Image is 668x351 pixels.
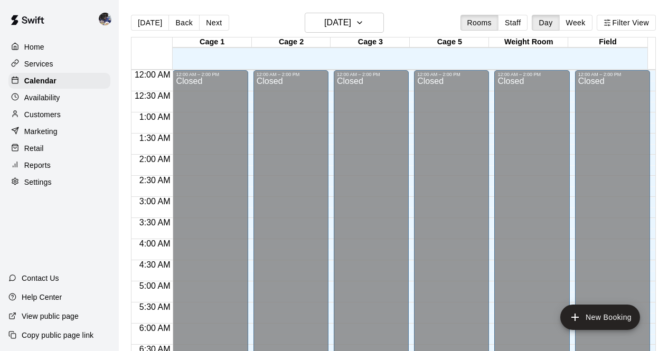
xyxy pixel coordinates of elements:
[337,72,406,77] div: 12:00 AM – 2:00 PM
[24,177,52,187] p: Settings
[24,92,60,103] p: Availability
[22,330,93,340] p: Copy public page link
[24,160,51,170] p: Reports
[137,112,173,121] span: 1:00 AM
[137,134,173,143] span: 1:30 AM
[24,109,61,120] p: Customers
[257,72,325,77] div: 12:00 AM – 2:00 PM
[137,197,173,206] span: 3:00 AM
[8,157,110,173] a: Reports
[137,324,173,333] span: 6:00 AM
[24,143,44,154] p: Retail
[137,155,173,164] span: 2:00 AM
[8,140,110,156] a: Retail
[460,15,498,31] button: Rooms
[568,37,647,48] div: Field
[8,73,110,89] a: Calendar
[99,13,111,25] img: Kevin Chandler
[8,56,110,72] a: Services
[137,281,173,290] span: 5:00 AM
[24,59,53,69] p: Services
[132,70,173,79] span: 12:00 AM
[305,13,384,33] button: [DATE]
[597,15,656,31] button: Filter View
[417,72,486,77] div: 12:00 AM – 2:00 PM
[176,72,244,77] div: 12:00 AM – 2:00 PM
[131,15,169,31] button: [DATE]
[560,305,640,330] button: add
[132,91,173,100] span: 12:30 AM
[137,218,173,227] span: 3:30 AM
[24,42,44,52] p: Home
[22,292,62,302] p: Help Center
[168,15,200,31] button: Back
[24,126,58,137] p: Marketing
[578,72,647,77] div: 12:00 AM – 2:00 PM
[410,37,489,48] div: Cage 5
[137,302,173,311] span: 5:30 AM
[489,37,568,48] div: Weight Room
[498,15,528,31] button: Staff
[8,174,110,190] a: Settings
[97,8,119,30] div: Kevin Chandler
[252,37,331,48] div: Cage 2
[559,15,592,31] button: Week
[137,176,173,185] span: 2:30 AM
[8,90,110,106] a: Availability
[8,107,110,122] a: Customers
[22,273,59,283] p: Contact Us
[173,37,252,48] div: Cage 1
[8,39,110,55] a: Home
[137,239,173,248] span: 4:00 AM
[137,260,173,269] span: 4:30 AM
[199,15,229,31] button: Next
[532,15,559,31] button: Day
[331,37,410,48] div: Cage 3
[8,124,110,139] a: Marketing
[22,311,79,321] p: View public page
[497,72,566,77] div: 12:00 AM – 2:00 PM
[24,75,57,86] p: Calendar
[324,15,351,30] h6: [DATE]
